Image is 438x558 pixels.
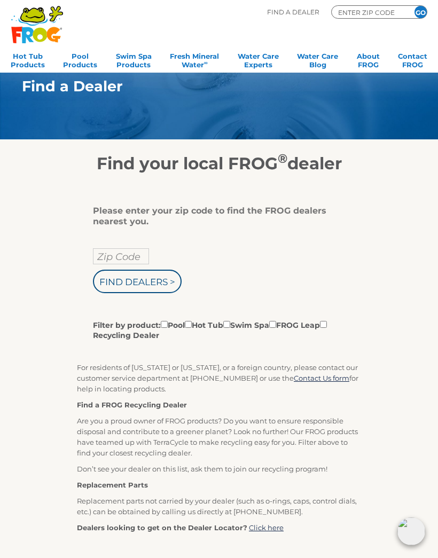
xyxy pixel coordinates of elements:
p: For residents of [US_STATE] or [US_STATE], or a foreign country, please contact our customer serv... [77,362,361,394]
sup: ∞ [204,60,208,66]
a: Water CareBlog [297,49,338,70]
a: Contact Us form [294,374,349,382]
h2: Find your local FROG dealer [6,153,432,174]
p: Are you a proud owner of FROG products? Do you want to ensure responsible disposal and contribute... [77,415,361,458]
label: Filter by product: Pool Hot Tub Swim Spa FROG Leap Recycling Dealer [93,319,337,341]
p: Don’t see your dealer on this list, ask them to join our recycling program! [77,463,361,474]
input: Filter by product:PoolHot TubSwim SpaFROG LeapRecycling Dealer [269,321,276,328]
a: Hot TubProducts [11,49,45,70]
a: Swim SpaProducts [116,49,152,70]
strong: Replacement Parts [77,481,148,489]
h1: Find a Dealer [22,78,389,95]
input: GO [414,6,427,18]
sup: ® [278,151,287,166]
p: Replacement parts not carried by your dealer (such as o-rings, caps, control dials, etc.) can be ... [77,496,361,517]
div: Please enter your zip code to find the FROG dealers nearest you. [93,206,337,227]
strong: Find a FROG Recycling Dealer [77,400,187,409]
a: Water CareExperts [238,49,279,70]
input: Filter by product:PoolHot TubSwim SpaFROG LeapRecycling Dealer [185,321,192,328]
img: openIcon [397,517,425,545]
input: Zip Code Form [337,7,401,17]
a: ContactFROG [398,49,427,70]
input: Find Dealers > [93,270,182,293]
p: Find A Dealer [267,5,319,19]
a: PoolProducts [63,49,97,70]
a: Click here [249,523,284,532]
a: Fresh MineralWater∞ [170,49,219,70]
input: Filter by product:PoolHot TubSwim SpaFROG LeapRecycling Dealer [320,321,327,328]
a: AboutFROG [357,49,380,70]
strong: Dealers looking to get on the Dealer Locator? [77,523,247,532]
input: Filter by product:PoolHot TubSwim SpaFROG LeapRecycling Dealer [161,321,168,328]
input: Filter by product:PoolHot TubSwim SpaFROG LeapRecycling Dealer [223,321,230,328]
